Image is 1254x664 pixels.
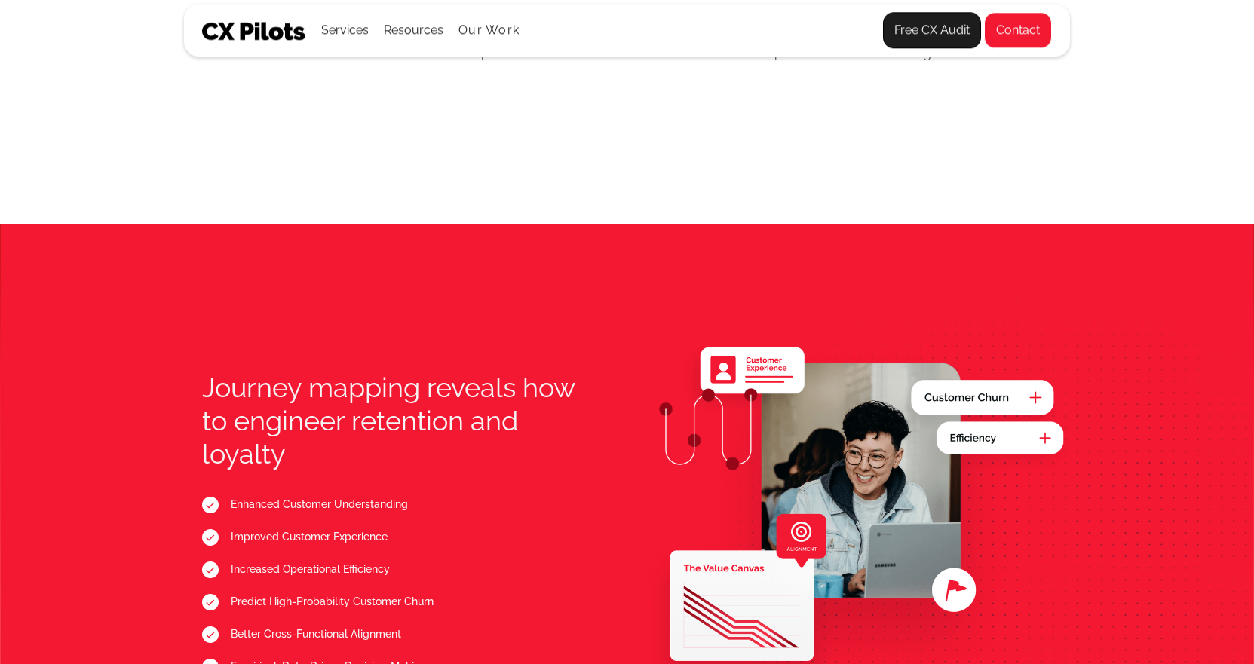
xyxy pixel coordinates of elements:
[384,20,443,41] div: Resources
[202,371,579,470] div: Journey mapping reveals how to engineer retention and loyalty
[984,12,1052,48] a: Contact
[883,12,981,48] a: Free CX Audit
[384,5,443,56] div: Resources
[231,553,750,586] div: Increased Operational Efficiency
[231,488,750,521] div: Enhanced Customer Understanding
[231,521,750,553] div: Improved Customer Experience
[321,5,369,56] div: Services
[321,20,369,41] div: Services
[231,618,750,650] div: Better Cross-Functional Alignment
[458,23,520,37] a: Our Work
[231,586,750,618] div: Predict High-Probability Customer Churn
